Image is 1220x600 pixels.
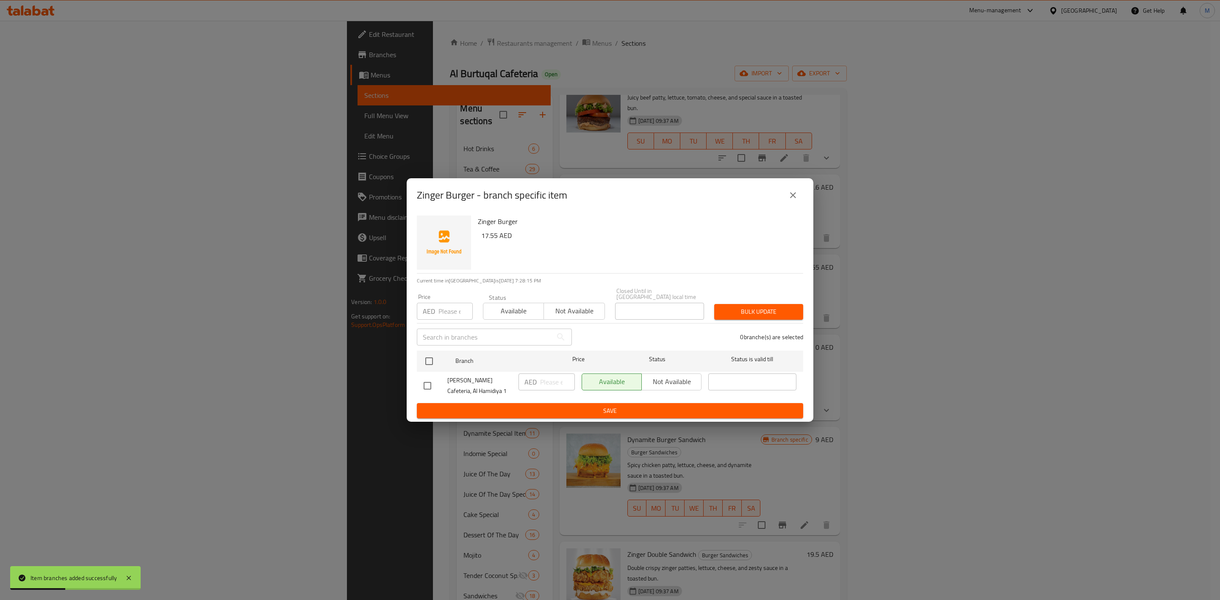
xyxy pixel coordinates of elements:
h2: Zinger Burger - branch specific item [417,188,567,202]
input: Please enter price [540,373,575,390]
p: AED [423,306,435,316]
p: Current time in [GEOGRAPHIC_DATA] is [DATE] 7:28:15 PM [417,277,803,285]
div: Item branches added successfully [30,573,117,583]
img: Zinger Burger [417,216,471,270]
button: Bulk update [714,304,803,320]
span: Bulk update [721,307,796,317]
h6: 17.55 AED [481,229,796,241]
span: Branch [455,356,543,366]
button: Available [483,303,544,320]
span: Status [613,354,701,365]
input: Please enter price [438,303,473,320]
span: Available [487,305,541,317]
button: Not available [543,303,604,320]
input: Search in branches [417,329,552,346]
p: 0 branche(s) are selected [740,333,803,341]
span: Status is valid till [708,354,796,365]
span: [PERSON_NAME] Cafeteria, Al Hamidiya 1 [447,375,512,396]
span: Price [550,354,607,365]
p: AED [524,377,537,387]
span: Save [424,406,796,416]
button: Save [417,403,803,419]
button: close [783,185,803,205]
span: Not available [547,305,601,317]
h6: Zinger Burger [478,216,796,227]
